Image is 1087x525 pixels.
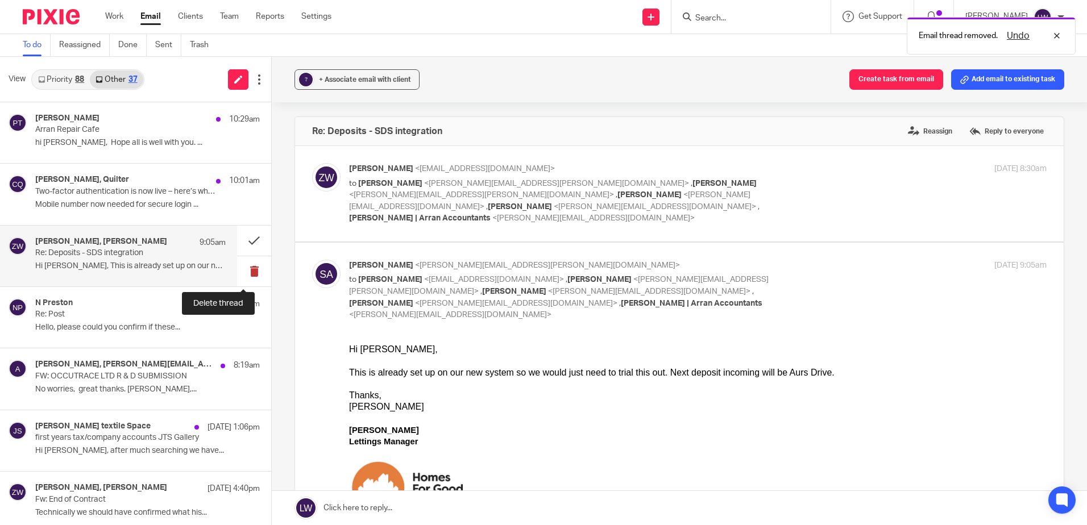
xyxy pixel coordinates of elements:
[1003,29,1033,43] button: Undo
[758,203,760,211] span: ,
[90,70,143,89] a: Other37
[349,299,413,307] span: [PERSON_NAME]
[35,508,260,518] p: Technically we should have confirmed what his...
[415,261,680,269] span: <[PERSON_NAME][EMAIL_ADDRESS][PERSON_NAME][DOMAIN_NAME]>
[35,483,167,493] h4: [PERSON_NAME], [PERSON_NAME]
[415,299,617,307] span: <[PERSON_NAME][EMAIL_ADDRESS][DOMAIN_NAME]>
[35,360,215,369] h4: [PERSON_NAME], [PERSON_NAME][EMAIL_ADDRESS][DOMAIN_NAME]
[9,175,27,193] img: svg%3E
[849,69,943,90] button: Create task from email
[417,378,453,384] a: Privacy Policy
[349,191,750,211] span: <[PERSON_NAME][EMAIL_ADDRESS][DOMAIN_NAME]>
[349,261,413,269] span: [PERSON_NAME]
[208,422,260,433] p: [DATE] 1:06pm
[9,114,27,132] img: svg%3E
[691,180,692,188] span: ,
[905,123,955,140] label: Reassign
[480,287,482,295] span: ,
[229,175,260,186] p: 10:01am
[118,34,147,56] a: Done
[128,76,138,84] div: 37
[9,73,26,85] span: View
[424,180,689,188] span: <[PERSON_NAME][EMAIL_ADDRESS][PERSON_NAME][DOMAIN_NAME]>
[692,180,757,188] span: [PERSON_NAME]
[1034,8,1052,26] img: svg%3E
[349,191,614,199] span: <[PERSON_NAME][EMAIL_ADDRESS][PERSON_NAME][DOMAIN_NAME]>
[548,287,750,295] span: <[PERSON_NAME][EMAIL_ADDRESS][DOMAIN_NAME]>
[994,260,1047,272] p: [DATE] 9:05am
[566,276,567,284] span: ,
[234,360,260,371] p: 8:19am
[349,276,356,284] span: to
[256,11,284,22] a: Reports
[35,138,260,148] p: hi [PERSON_NAME], Hope all is well with you. ...
[190,34,217,56] a: Trash
[140,11,161,22] a: Email
[349,165,413,173] span: [PERSON_NAME]
[415,165,555,173] span: <[EMAIL_ADDRESS][DOMAIN_NAME]>
[32,70,90,89] a: Priority88
[35,372,215,381] p: FW: OCCUTRACE LTD R & D SUBMISSION
[752,287,754,295] span: ,
[312,163,341,191] img: svg%3E
[35,175,129,185] h4: [PERSON_NAME], Quilter
[492,214,695,222] span: <[PERSON_NAME][EMAIL_ADDRESS][DOMAIN_NAME]>
[488,203,552,211] span: [PERSON_NAME]
[482,287,546,295] span: [PERSON_NAME]
[299,73,313,86] div: ?
[619,299,621,307] span: ,
[35,446,260,456] p: Hi [PERSON_NAME], after much searching we have...
[301,11,331,22] a: Settings
[312,260,341,288] img: svg%3E
[9,298,27,316] img: svg%3E
[35,248,188,258] p: Re: Deposits - SDS integration
[567,276,632,284] span: [PERSON_NAME]
[35,114,99,123] h4: [PERSON_NAME]
[155,34,181,56] a: Sent
[966,123,1047,140] label: Reply to everyone
[75,76,84,84] div: 88
[9,360,27,378] img: svg%3E
[35,422,151,431] h4: [PERSON_NAME] textile Space
[486,203,488,211] span: ,
[294,69,420,90] button: ? + Associate email with client
[358,276,422,284] span: [PERSON_NAME]
[349,214,491,222] span: [PERSON_NAME] | Arran Accountants
[59,34,110,56] a: Reassigned
[23,9,80,24] img: Pixie
[200,237,226,248] p: 9:05am
[554,203,756,211] span: <[PERSON_NAME][EMAIL_ADDRESS][DOMAIN_NAME]>
[23,34,51,56] a: To do
[35,323,260,332] p: Hello, please could you confirm if these...
[349,311,551,319] span: <[PERSON_NAME][EMAIL_ADDRESS][DOMAIN_NAME]>
[35,495,215,505] p: Fw: End of Contract
[35,200,260,210] p: Mobile number now needed for secure login ...
[234,298,260,310] p: 8:24am
[178,11,203,22] a: Clients
[35,125,215,135] p: Arran Repair Cafe
[229,114,260,125] p: 10:29am
[616,191,617,199] span: ,
[9,483,27,501] img: svg%3E
[951,69,1064,90] button: Add email to existing task
[35,433,215,443] p: first years tax/company accounts JTS Gallery
[994,163,1047,175] p: [DATE] 8:30am
[319,76,411,83] span: + Associate email with client
[208,483,260,494] p: [DATE] 4:40pm
[35,385,260,394] p: No worries, great thanks. [PERSON_NAME],...
[35,310,215,319] p: Re: Post
[35,298,73,308] h4: N Preston
[621,299,762,307] span: [PERSON_NAME] | Arran Accountants
[919,30,998,41] p: Email thread removed.
[617,191,682,199] span: [PERSON_NAME]
[220,11,239,22] a: Team
[349,180,356,188] span: to
[312,126,442,137] h4: Re: Deposits - SDS integration
[9,422,27,440] img: svg%3E
[358,180,422,188] span: [PERSON_NAME]
[35,237,167,247] h4: [PERSON_NAME], [PERSON_NAME]
[35,261,226,271] p: Hi [PERSON_NAME], This is already set up on our new...
[105,11,123,22] a: Work
[424,276,564,284] span: <[EMAIL_ADDRESS][DOMAIN_NAME]>
[35,187,215,197] p: Two-factor authentication is now live – here’s what it means for you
